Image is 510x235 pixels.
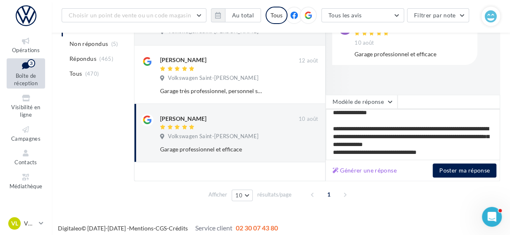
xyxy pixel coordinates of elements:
div: 3 [27,59,35,67]
span: (470) [85,70,99,77]
span: VL [11,219,18,228]
span: Médiathèque [10,183,43,189]
span: Tous les avis [328,12,362,19]
button: Générer une réponse [329,165,400,175]
span: Service client [195,224,232,232]
button: Modèle de réponse [326,95,397,109]
a: Médiathèque [7,171,45,191]
button: Au total [225,8,261,22]
span: résultats/page [257,191,292,199]
button: Poster ma réponse [433,163,496,177]
button: Tous les avis [321,8,404,22]
div: Tous [266,7,287,24]
a: Opérations [7,35,45,55]
a: Campagnes [7,123,45,144]
div: [PERSON_NAME] [160,56,206,64]
span: Campagnes [11,135,41,142]
div: [PERSON_NAME] [160,115,206,123]
span: 1 [322,188,335,201]
span: Volkswagen Saint-[PERSON_NAME] [168,133,259,140]
a: VL VW LAON [7,216,45,231]
span: (465) [99,55,113,62]
span: Choisir un point de vente ou un code magasin [69,12,191,19]
div: Garage professionnel et efficace [354,50,471,58]
span: Visibilité en ligne [11,104,40,118]
a: Boîte de réception3 [7,58,45,89]
span: Afficher [208,191,227,199]
a: Crédits [169,225,188,232]
span: © [DATE]-[DATE] - - - [58,225,278,232]
button: 10 [232,189,253,201]
a: Digitaleo [58,225,81,232]
div: Garage professionnel et efficace [160,145,264,153]
iframe: Intercom live chat [482,207,502,227]
button: Au total [211,8,261,22]
a: CGS [156,225,167,232]
p: VW LAON [24,219,36,228]
a: Contacts [7,147,45,167]
span: Répondus [69,55,96,63]
span: (5) [111,41,118,47]
a: Mentions [129,225,153,232]
span: 10 août [299,115,318,123]
span: Volkswagen Saint-[PERSON_NAME] [168,74,259,82]
span: Non répondus [69,40,108,48]
span: Boîte de réception [14,72,38,87]
span: 02 30 07 43 80 [236,224,278,232]
span: Opérations [12,47,40,53]
button: Filtrer par note [407,8,469,22]
span: 10 août [354,39,374,47]
div: Garage très professionnel, personnel sympathique, mention spéciale pour [PERSON_NAME] [160,87,264,95]
a: Visibilité en ligne [7,92,45,120]
span: Tous [69,70,82,78]
span: Contacts [14,159,37,165]
span: 12 août [299,57,318,65]
span: 10 [235,192,242,199]
button: Choisir un point de vente ou un code magasin [62,8,206,22]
